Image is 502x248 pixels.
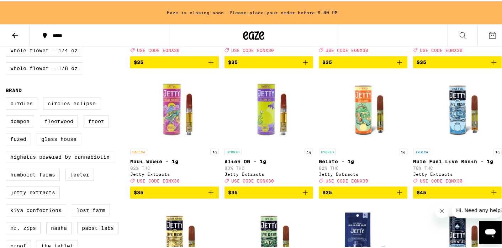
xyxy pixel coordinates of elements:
label: Jeeter [65,167,94,179]
a: Open page for Gelato - 1g from Jetty Extracts [319,73,407,185]
div: Jetty Extracts [319,170,407,175]
label: Jetty Extracts [6,185,60,197]
span: $35 [322,188,332,194]
label: Glass House [37,132,81,144]
label: Lost Farm [72,203,110,215]
a: Open page for Alien OG - 1g from Jetty Extracts [224,73,313,185]
iframe: Message from company [452,201,502,217]
label: Birdies [6,96,37,108]
p: 1g [305,147,313,154]
button: Add to bag [319,185,407,197]
p: 1g [399,147,407,154]
p: Gelato - 1g [319,157,407,163]
span: $35 [228,188,238,194]
label: Froot [84,114,109,126]
span: $35 [228,58,238,64]
span: USE CODE EQNX30 [326,47,368,51]
span: USE CODE EQNX30 [231,177,274,181]
iframe: Button to launch messaging window [479,220,502,242]
p: 82% THC [319,164,407,169]
div: Jetty Extracts [413,170,502,175]
label: Kiva Confections [6,203,66,215]
span: USE CODE EQNX30 [231,47,274,51]
button: Add to bag [413,55,502,67]
p: 78% THC [413,164,502,169]
span: USE CODE EQNX30 [326,177,368,181]
p: Mule Fuel Live Resin - 1g [413,157,502,163]
span: USE CODE EQNX30 [137,47,180,51]
button: Add to bag [319,55,407,67]
iframe: Close message [435,202,449,217]
a: Open page for Mule Fuel Live Resin - 1g from Jetty Extracts [413,73,502,185]
label: Whole Flower - 1/8 oz [6,61,82,73]
label: Whole Flower - 1/4 oz [6,43,82,55]
p: HYBRID [319,147,336,154]
label: Fuzed [6,132,31,144]
label: Highatus Powered by Cannabiotix [6,149,114,162]
p: 83% THC [224,164,313,169]
button: Add to bag [130,55,219,67]
button: Add to bag [224,185,313,197]
p: 82% THC [130,164,219,169]
button: Add to bag [130,185,219,197]
div: Jetty Extracts [130,170,219,175]
p: SATIVA [130,147,147,154]
p: Alien OG - 1g [224,157,313,163]
div: Jetty Extracts [224,170,313,175]
p: INDICA [413,147,430,154]
button: Add to bag [413,185,502,197]
label: Pabst Labs [77,221,118,233]
span: $35 [134,58,143,64]
label: Dompen [6,114,34,126]
img: Jetty Extracts - Mule Fuel Live Resin - 1g [422,73,493,144]
span: $35 [322,58,332,64]
span: USE CODE EQNX30 [137,177,180,181]
label: NASHA [46,221,72,233]
img: Jetty Extracts - Maui Wowie - 1g [139,73,210,144]
label: Fleetwood [40,114,78,126]
img: Jetty Extracts - Alien OG - 1g [233,73,305,144]
p: Maui Wowie - 1g [130,157,219,163]
p: HYBRID [224,147,242,154]
span: $35 [417,58,426,64]
a: Open page for Maui Wowie - 1g from Jetty Extracts [130,73,219,185]
legend: Brand [6,86,22,92]
label: Humboldt Farms [6,167,60,179]
span: Hi. Need any help? [4,5,51,11]
p: 1g [493,147,502,154]
span: $45 [417,188,426,194]
span: $35 [134,188,143,194]
button: Add to bag [224,55,313,67]
img: Jetty Extracts - Gelato - 1g [328,73,399,144]
p: 1g [210,147,219,154]
span: USE CODE EQNX30 [420,47,463,51]
label: Circles Eclipse [43,96,100,108]
span: USE CODE EQNX30 [420,177,463,181]
label: Mr. Zips [6,221,41,233]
